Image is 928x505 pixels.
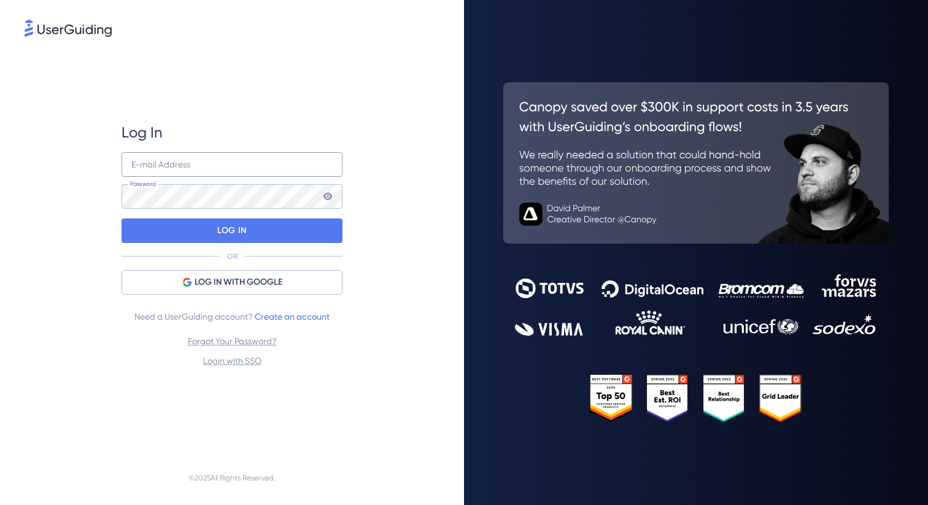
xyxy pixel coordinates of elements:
a: Login with SSO [203,356,261,366]
img: 9302ce2ac39453076f5bc0f2f2ca889b.svg [515,274,877,336]
p: LOG IN [217,221,246,241]
img: 8faab4ba6bc7696a72372aa768b0286c.svg [25,20,112,37]
a: Forgot Your Password? [188,336,277,346]
span: LOG IN WITH GOOGLE [195,275,282,290]
input: example@company.com [122,152,342,177]
p: OR [227,252,238,261]
img: 25303e33045975176eb484905ab012ff.svg [590,374,802,423]
span: Log In [122,123,163,142]
span: Need a UserGuiding account? [134,309,330,324]
a: Create an account [255,312,330,322]
span: © 2025 All Rights Reserved. [188,471,276,485]
img: 26c0aa7c25a843aed4baddd2b5e0fa68.svg [503,82,889,244]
